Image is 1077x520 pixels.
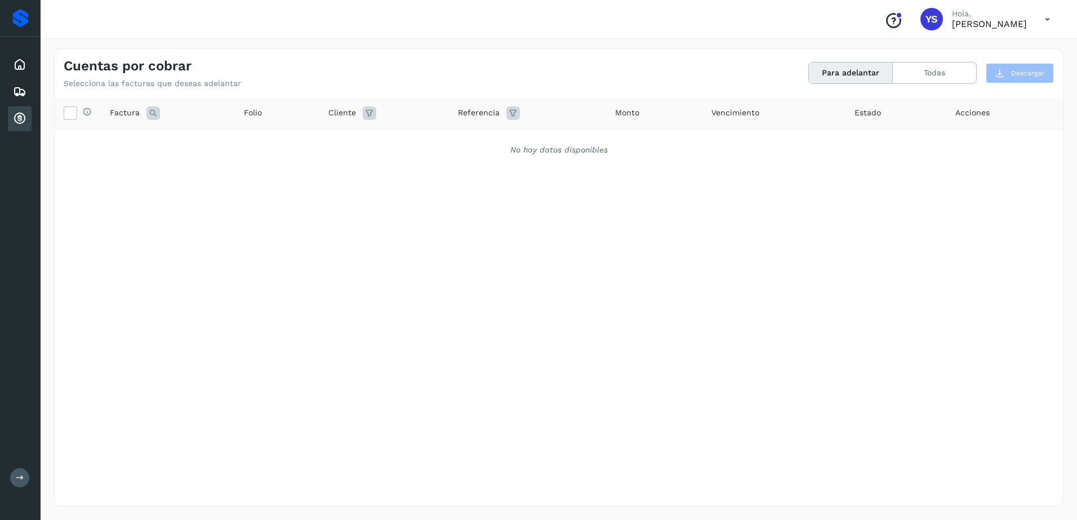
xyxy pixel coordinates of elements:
[458,107,500,119] span: Referencia
[8,106,32,131] div: Cuentas por cobrar
[952,9,1027,19] p: Hola,
[244,107,262,119] span: Folio
[110,107,140,119] span: Factura
[615,107,639,119] span: Monto
[855,107,881,119] span: Estado
[955,107,990,119] span: Acciones
[893,62,976,83] button: Todas
[986,63,1054,83] button: Descargar
[69,144,1048,156] div: No hay datos disponibles
[64,58,192,74] h4: Cuentas por cobrar
[1011,68,1044,78] span: Descargar
[8,79,32,104] div: Embarques
[809,62,893,83] button: Para adelantar
[711,107,759,119] span: Vencimiento
[328,107,356,119] span: Cliente
[64,79,241,88] p: Selecciona las facturas que deseas adelantar
[8,52,32,77] div: Inicio
[952,19,1027,29] p: YURICXI SARAHI CANIZALES AMPARO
